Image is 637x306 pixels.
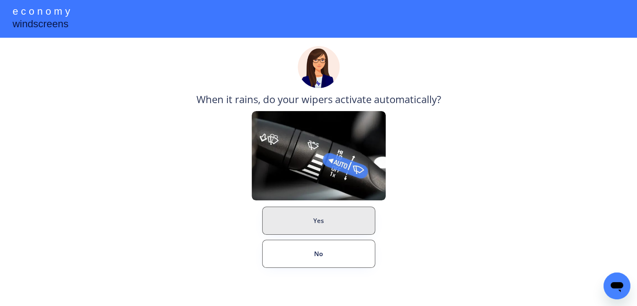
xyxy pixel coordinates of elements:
[13,4,70,20] div: e c o n o m y
[13,17,68,33] div: windscreens
[262,207,375,235] button: Yes
[603,272,630,299] iframe: Button to launch messaging window
[196,92,441,111] div: When it rains, do your wipers activate automatically?
[298,46,340,88] img: madeline.png
[262,240,375,268] button: No
[252,111,386,200] img: Rain%20Sensor%20Example.png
